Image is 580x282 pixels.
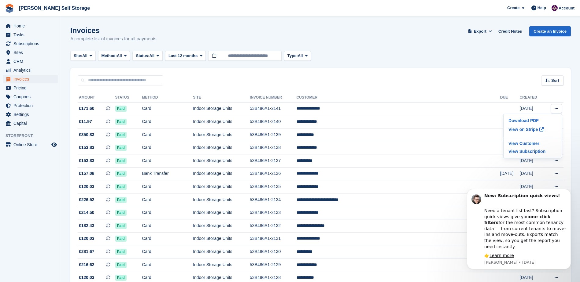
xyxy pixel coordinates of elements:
span: Paid [115,197,127,203]
span: Coupons [13,92,50,101]
span: £171.60 [79,105,94,112]
button: Method: All [98,51,130,61]
td: 53B486A1-2134 [250,193,297,206]
td: Indoor Storage Units [193,180,250,193]
td: [DATE] [520,180,545,193]
span: Invoices [13,75,50,83]
span: £226.52 [79,197,94,203]
button: Status: All [132,51,162,61]
span: All [117,53,122,59]
td: [DATE] [500,167,520,180]
td: 53B486A1-2132 [250,219,297,233]
th: Customer [297,93,500,103]
td: 53B486A1-2141 [250,102,297,115]
a: menu [3,57,58,66]
a: menu [3,92,58,101]
td: Card [142,102,193,115]
td: Indoor Storage Units [193,102,250,115]
td: Card [142,258,193,271]
a: Preview store [50,141,58,148]
a: menu [3,22,58,30]
span: Paid [115,275,127,281]
a: Create an Invoice [529,26,571,36]
span: Paid [115,262,127,268]
span: Storefront [6,133,61,139]
td: 53B486A1-2137 [250,154,297,168]
span: Paid [115,249,127,255]
a: menu [3,110,58,119]
span: £120.03 [79,183,94,190]
td: Indoor Storage Units [193,245,250,258]
span: £281.67 [79,248,94,255]
a: menu [3,75,58,83]
span: Subscriptions [13,39,50,48]
span: £216.62 [79,262,94,268]
span: Paid [115,210,127,216]
td: Card [142,219,193,233]
td: 53B486A1-2129 [250,258,297,271]
a: Credit Notes [496,26,524,36]
span: Export [474,28,486,34]
td: Indoor Storage Units [193,167,250,180]
button: Export [467,26,493,36]
td: Indoor Storage Units [193,115,250,128]
span: £120.03 [79,235,94,242]
td: Indoor Storage Units [193,193,250,206]
td: Card [142,154,193,168]
a: menu [3,66,58,74]
a: menu [3,48,58,57]
span: £182.43 [79,222,94,229]
a: Learn more [32,64,56,69]
td: Card [142,180,193,193]
h1: Invoices [70,26,157,34]
span: Analytics [13,66,50,74]
th: Site [193,93,250,103]
a: menu [3,101,58,110]
td: Indoor Storage Units [193,219,250,233]
span: Home [13,22,50,30]
a: menu [3,39,58,48]
button: Last 12 months [165,51,206,61]
th: Invoice Number [250,93,297,103]
div: 👉 [27,63,109,70]
td: Card [142,128,193,141]
a: menu [3,84,58,92]
span: Status: [136,53,149,59]
td: Card [142,115,193,128]
th: Status [115,93,142,103]
td: 53B486A1-2136 [250,167,297,180]
th: Created [520,93,545,103]
span: Protection [13,101,50,110]
span: £11.97 [79,118,92,125]
b: New: Subscription quick views! [27,4,102,9]
a: [PERSON_NAME] Self Storage [17,3,92,13]
span: All [298,53,303,59]
td: Bank Transfer [142,167,193,180]
img: Nikki Ambrosini [552,5,558,11]
td: [DATE] [520,154,545,168]
span: Account [559,5,574,11]
span: All [150,53,155,59]
td: Card [142,193,193,206]
a: menu [3,119,58,128]
div: Message content [27,4,109,70]
span: Site: [74,53,82,59]
a: Download PDF [506,117,559,125]
p: Message from Steven, sent 2w ago [27,70,109,76]
td: 53B486A1-2139 [250,128,297,141]
td: 53B486A1-2130 [250,245,297,258]
a: View Customer [506,139,559,147]
td: [DATE] [520,102,545,115]
img: Profile image for Steven [14,5,24,15]
span: Help [538,5,546,11]
td: [DATE] [520,167,545,180]
a: View on Stripe [506,125,559,134]
span: Create [507,5,519,11]
span: CRM [13,57,50,66]
td: Card [142,232,193,245]
span: £157.08 [79,170,94,177]
th: Method [142,93,193,103]
span: £350.83 [79,132,94,138]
